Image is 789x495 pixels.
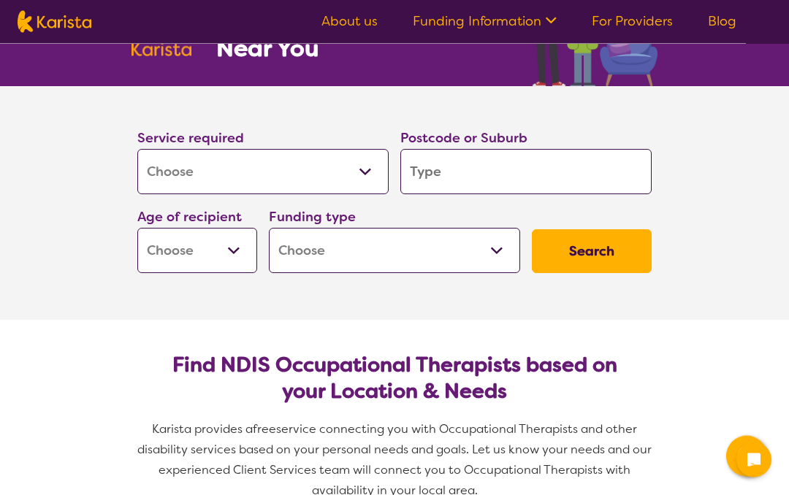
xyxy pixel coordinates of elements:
span: Karista provides a [152,422,253,437]
img: Karista logo [18,11,91,33]
a: About us [321,12,378,30]
span: free [253,422,276,437]
button: Search [532,230,652,274]
label: Funding type [269,209,356,226]
input: Type [400,150,652,195]
a: Blog [708,12,736,30]
a: Funding Information [413,12,557,30]
button: Channel Menu [726,436,767,477]
a: For Providers [592,12,673,30]
h2: Find NDIS Occupational Therapists based on your Location & Needs [149,353,640,405]
label: Service required [137,130,244,147]
label: Postcode or Suburb [400,130,527,147]
label: Age of recipient [137,209,242,226]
